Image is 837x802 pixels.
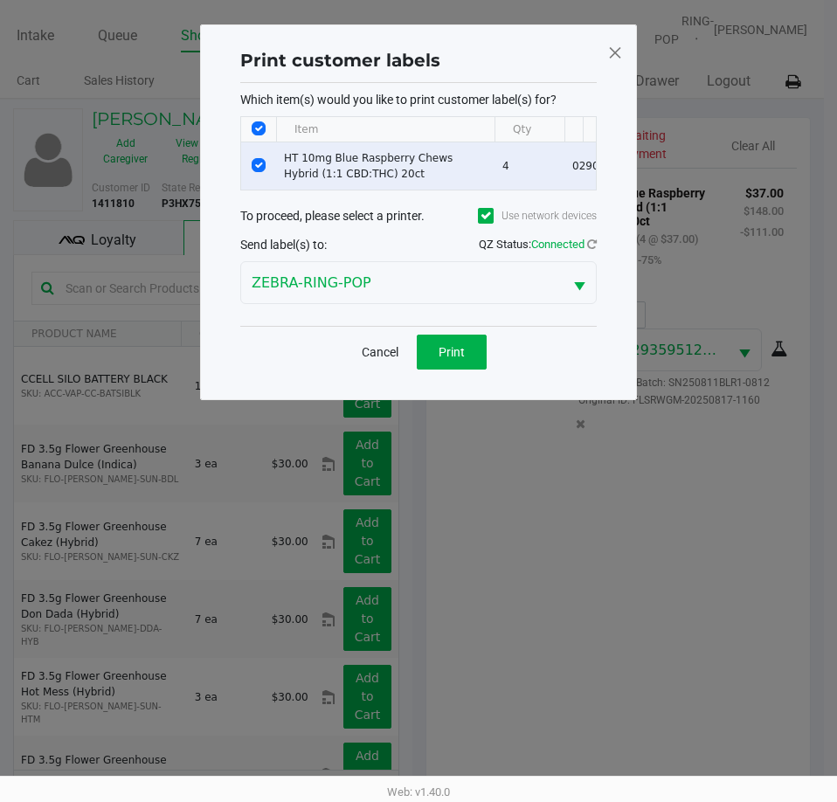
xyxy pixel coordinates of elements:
[241,117,596,190] div: Data table
[276,117,495,142] th: Item
[439,345,465,359] span: Print
[479,238,597,251] span: QZ Status:
[495,117,564,142] th: Qty
[387,785,450,799] span: Web: v1.40.0
[240,92,597,107] p: Which item(s) would you like to print customer label(s) for?
[478,208,597,224] label: Use network devices
[252,121,266,135] input: Select All Rows
[240,238,327,252] span: Send label(s) to:
[350,335,410,370] button: Cancel
[252,158,266,172] input: Select Row
[564,142,722,190] td: 0290442935951224
[564,117,722,142] th: Package
[495,142,564,190] td: 4
[531,238,585,251] span: Connected
[563,262,596,303] button: Select
[240,209,425,223] span: To proceed, please select a printer.
[252,273,552,294] span: ZEBRA-RING-POP
[240,47,440,73] h1: Print customer labels
[276,142,495,190] td: HT 10mg Blue Raspberry Chews Hybrid (1:1 CBD:THC) 20ct
[417,335,487,370] button: Print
